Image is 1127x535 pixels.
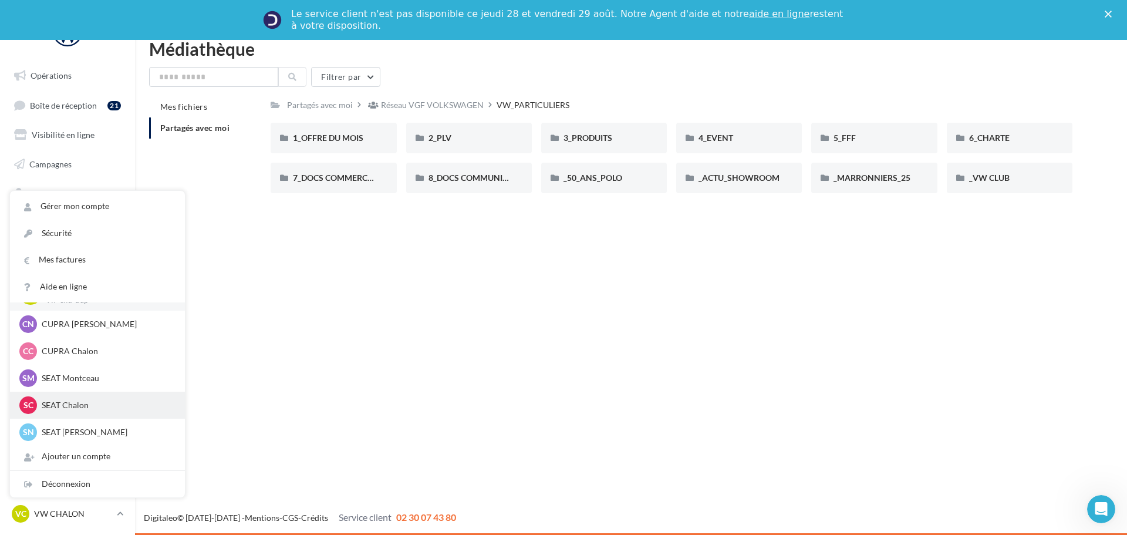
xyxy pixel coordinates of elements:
span: _50_ANS_POLO [563,173,622,183]
div: Médiathèque [149,40,1113,58]
span: 8_DOCS COMMUNICATION [428,173,533,183]
span: 1_OFFRE DU MOIS [293,133,363,143]
a: ASSETS PERSONNALISABLES [7,269,128,304]
div: Réseau VGF VOLKSWAGEN [381,99,484,111]
span: Service client [339,512,392,523]
a: CGS [282,513,298,523]
span: Visibilité en ligne [32,130,95,140]
span: SM [22,372,35,384]
a: Digitaleo [144,513,177,523]
p: CUPRA Chalon [42,345,171,357]
a: Crédits [301,513,328,523]
span: Boîte de réception [30,100,97,110]
span: 02 30 07 43 80 [396,512,456,523]
a: Boîte de réception21 [7,93,128,118]
div: VW_PARTICULIERS [497,99,569,111]
span: Mes fichiers [160,102,207,112]
img: Profile image for Service-Client [263,11,282,29]
div: 21 [107,101,121,110]
a: Médiathèque [7,210,128,235]
div: Partagés avec moi [287,99,353,111]
span: CC [23,345,33,357]
span: CN [22,318,34,330]
span: VC [15,508,26,520]
span: SC [23,399,33,411]
div: Déconnexion [10,471,185,497]
button: Filtrer par [311,67,380,87]
span: _VW CLUB [969,173,1010,183]
a: Aide en ligne [10,274,185,300]
span: Partagés avec moi [160,123,230,133]
span: © [DATE]-[DATE] - - - [144,513,456,523]
span: Campagnes [29,159,72,169]
span: 7_DOCS COMMERCIAUX [293,173,387,183]
iframe: Intercom live chat [1087,495,1115,523]
a: Mentions [245,513,279,523]
span: Contacts [29,188,62,198]
span: 3_PRODUITS [563,133,612,143]
span: 2_PLV [428,133,451,143]
a: Calendrier [7,240,128,264]
a: Contacts [7,181,128,206]
a: Mes factures [10,247,185,273]
a: aide en ligne [749,8,809,19]
p: SEAT [PERSON_NAME] [42,426,171,438]
a: Gérer mon compte [10,193,185,220]
p: VW CHALON [34,508,112,520]
span: Opérations [31,70,72,80]
div: Fermer [1105,11,1116,18]
p: SEAT Montceau [42,372,171,384]
p: SEAT Chalon [42,399,171,411]
a: Opérations [7,63,128,88]
span: _MARRONNIERS_25 [834,173,910,183]
div: Ajouter un compte [10,443,185,470]
a: Sécurité [10,220,185,247]
span: _ACTU_SHOWROOM [699,173,780,183]
a: Visibilité en ligne [7,123,128,147]
a: VC VW CHALON [9,503,126,525]
div: Le service client n'est pas disponible ce jeudi 28 et vendredi 29 août. Notre Agent d'aide et not... [291,8,845,32]
span: 5_FFF [834,133,856,143]
span: SN [23,426,34,438]
span: 4_EVENT [699,133,733,143]
span: 6_CHARTE [969,133,1010,143]
p: CUPRA [PERSON_NAME] [42,318,171,330]
a: Campagnes [7,152,128,177]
